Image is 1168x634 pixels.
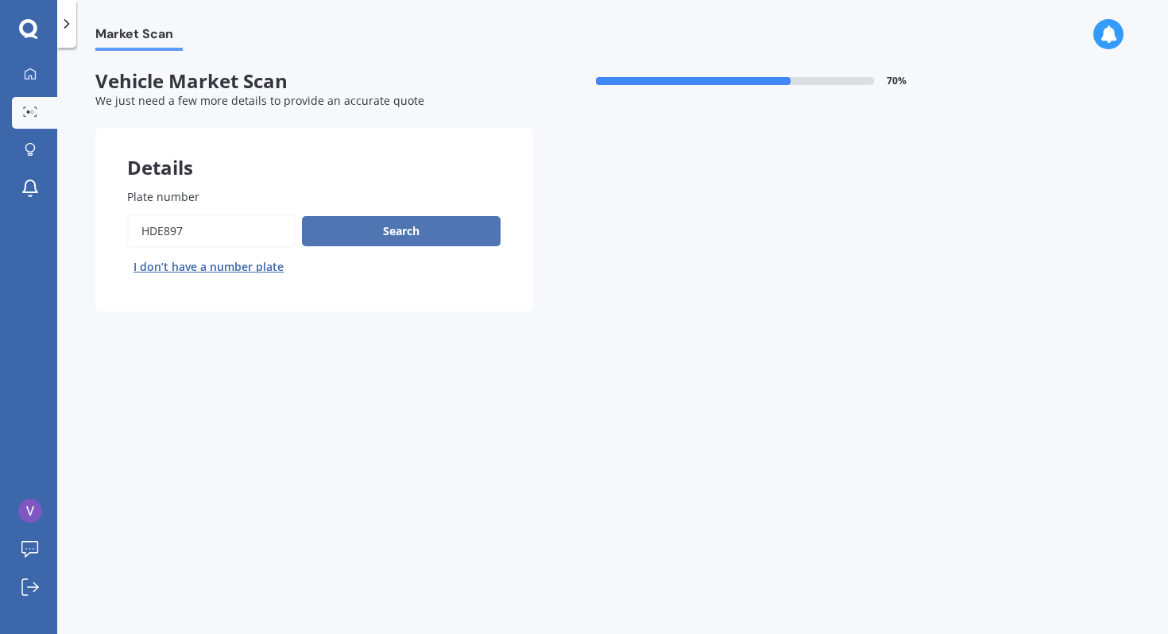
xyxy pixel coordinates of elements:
[95,128,532,176] div: Details
[18,499,42,523] img: ACg8ocIW-NyunjzrXeVeN2KrXTLlGw9xAxf8Awp_C3Z0P7RNw9fFQQ=s96-c
[887,75,907,87] span: 70 %
[127,254,290,280] button: I don’t have a number plate
[302,216,501,246] button: Search
[127,215,296,248] input: Enter plate number
[127,189,199,204] span: Plate number
[95,93,424,108] span: We just need a few more details to provide an accurate quote
[95,70,532,93] span: Vehicle Market Scan
[95,26,183,48] span: Market Scan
